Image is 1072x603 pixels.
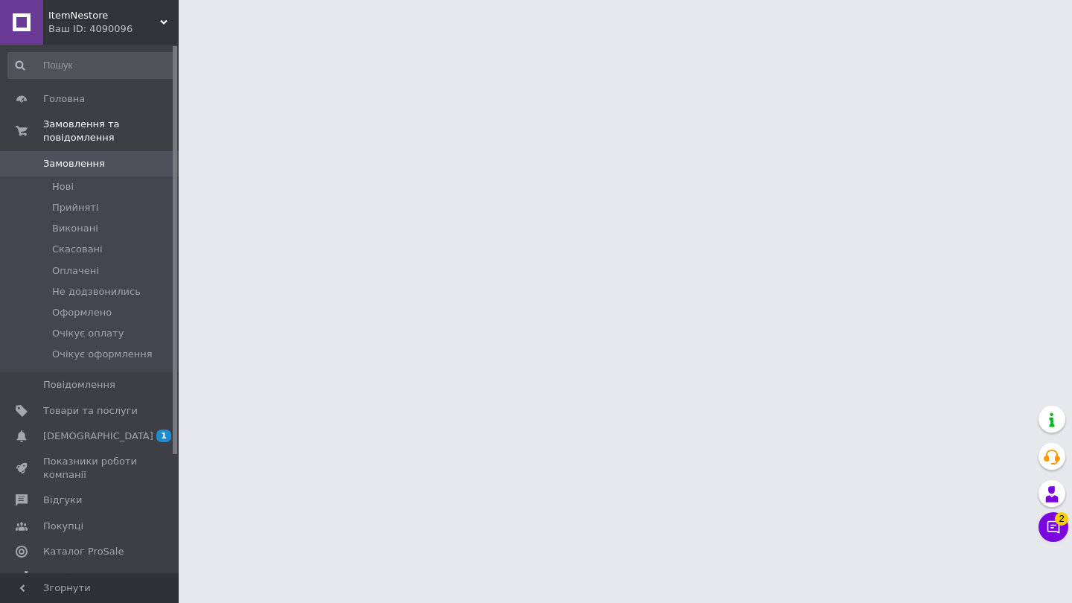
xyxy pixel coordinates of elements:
[43,545,124,558] span: Каталог ProSale
[43,455,138,482] span: Показники роботи компанії
[52,306,112,319] span: Оформлено
[52,222,98,235] span: Виконані
[52,285,141,299] span: Не додзвонились
[156,430,171,442] span: 1
[48,9,160,22] span: ItemNestore
[43,430,153,443] span: [DEMOGRAPHIC_DATA]
[52,264,99,278] span: Оплачені
[43,157,105,170] span: Замовлення
[52,243,103,256] span: Скасовані
[43,404,138,418] span: Товари та послуги
[43,570,95,584] span: Аналітика
[43,520,83,533] span: Покупці
[7,52,176,79] input: Пошук
[43,494,82,507] span: Відгуки
[52,201,98,214] span: Прийняті
[43,118,179,144] span: Замовлення та повідомлення
[48,22,179,36] div: Ваш ID: 4090096
[43,92,85,106] span: Головна
[52,327,124,340] span: Очікує оплату
[52,180,74,194] span: Нові
[43,378,115,392] span: Повідомлення
[1055,512,1068,526] span: 2
[1038,512,1068,542] button: Чат з покупцем2
[52,348,153,361] span: Очікує оформлення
